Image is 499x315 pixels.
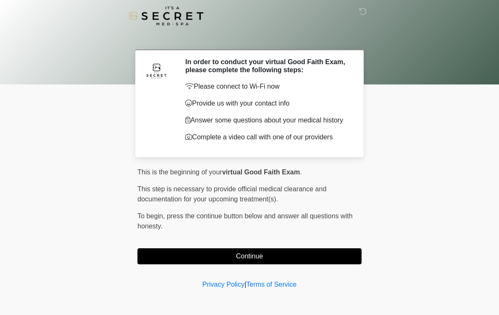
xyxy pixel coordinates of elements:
[300,168,302,176] span: .
[222,168,300,176] strong: virtual Good Faith Exam
[185,58,349,74] h2: In order to conduct your virtual Good Faith Exam, please complete the following steps:
[246,281,296,288] a: Terms of Service
[185,98,349,109] p: Provide us with your contact info
[137,185,326,203] span: This step is necessary to provide official medical clearance and documentation for your upcoming ...
[137,248,362,264] button: Continue
[137,168,222,176] span: This is the beginning of your
[144,58,169,83] img: Agent Avatar
[131,30,368,46] h1: ‎ ‎
[185,115,349,125] p: Answer some questions about your medical history
[137,212,353,230] span: press the continue button below and answer all questions with honesty.
[185,81,349,92] p: Please connect to Wi-Fi now
[244,281,246,288] a: |
[137,212,167,220] span: To begin,
[129,6,203,25] img: It's A Secret Med Spa Logo
[203,281,245,288] a: Privacy Policy
[185,132,349,142] p: Complete a video call with one of our providers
